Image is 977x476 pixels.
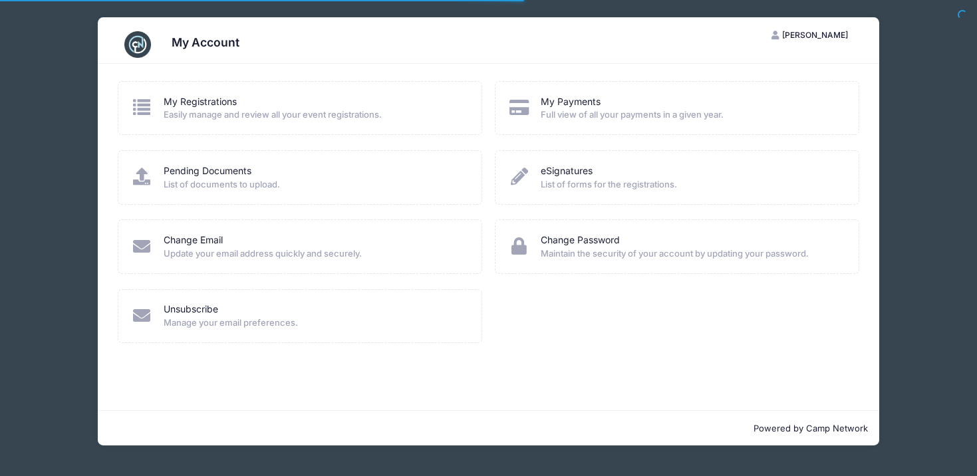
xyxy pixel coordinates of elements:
[124,31,151,58] img: CampNetwork
[760,24,860,47] button: [PERSON_NAME]
[164,178,464,191] span: List of documents to upload.
[164,302,218,316] a: Unsubscribe
[782,30,848,40] span: [PERSON_NAME]
[541,247,841,261] span: Maintain the security of your account by updating your password.
[172,35,239,49] h3: My Account
[541,178,841,191] span: List of forms for the registrations.
[541,233,620,247] a: Change Password
[164,108,464,122] span: Easily manage and review all your event registrations.
[164,95,237,109] a: My Registrations
[541,108,841,122] span: Full view of all your payments in a given year.
[164,164,251,178] a: Pending Documents
[164,233,223,247] a: Change Email
[109,422,869,435] p: Powered by Camp Network
[541,164,593,178] a: eSignatures
[164,247,464,261] span: Update your email address quickly and securely.
[541,95,601,109] a: My Payments
[164,316,464,330] span: Manage your email preferences.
